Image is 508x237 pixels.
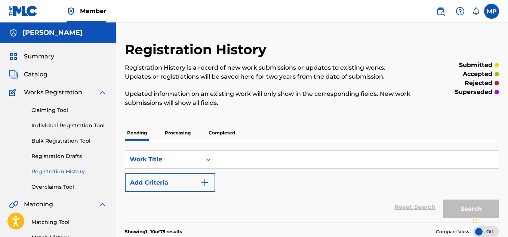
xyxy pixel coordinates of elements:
img: Works Registration [9,88,19,97]
button: Add Criteria [125,173,215,192]
span: Works Registration [24,88,82,97]
p: accepted [463,70,492,79]
iframe: Resource Center [487,141,508,201]
p: Updated information on an existing work will only show in the corresponding fields. New work subm... [125,89,413,107]
p: Completed [206,125,237,141]
img: expand [98,88,107,97]
span: Summary [24,52,54,61]
img: Catalog [9,70,18,79]
img: Summary [9,52,18,61]
a: CatalogCatalog [9,70,47,79]
span: Matching [24,200,53,209]
a: Registration Drafts [31,152,107,160]
a: Registration History [31,168,107,176]
img: Accounts [9,28,18,37]
div: Notifications [472,7,480,15]
a: Overclaims Tool [31,183,107,191]
div: Help [453,4,468,19]
img: Top Rightsholder [67,7,76,16]
p: Pending [125,125,149,141]
h2: Registration History [125,41,270,58]
a: Individual Registration Tool [31,122,107,130]
p: Registration History is a record of new work submissions or updates to existing works. Updates or... [125,63,413,81]
img: expand [98,200,107,209]
p: rejected [465,79,492,88]
a: Claiming Tool [31,106,107,114]
form: Search Form [125,150,499,222]
div: Drag [473,209,477,231]
div: Work Title [130,155,197,164]
p: submitted [459,61,492,70]
img: MLC Logo [9,6,38,16]
a: Bulk Registration Tool [31,137,107,145]
a: Matching Tool [31,218,107,226]
p: superseded [455,88,492,97]
div: User Menu [484,4,499,19]
img: Matching [9,200,18,209]
iframe: Chat Widget [471,201,508,237]
p: Showing 1 - 10 of 75 results [125,228,182,235]
p: Processing [163,125,193,141]
span: Compact View [436,228,469,235]
a: Public Search [433,4,448,19]
img: 9d2ae6d4665cec9f34b9.svg [200,178,209,187]
span: Member [80,7,106,15]
a: SummarySummary [9,52,54,61]
h5: Micah Penny [22,28,83,37]
img: help [456,7,465,16]
img: search [436,7,445,16]
span: Catalog [24,70,47,79]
